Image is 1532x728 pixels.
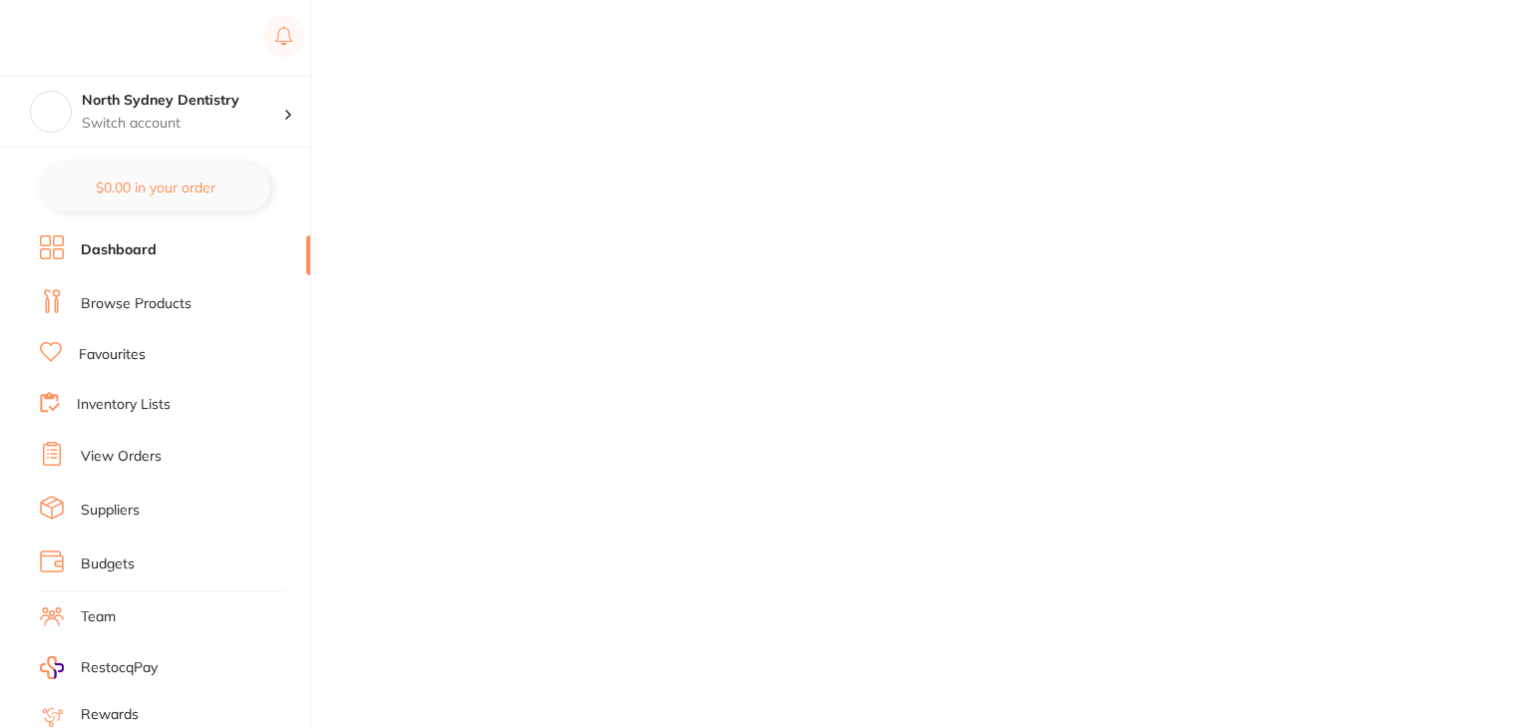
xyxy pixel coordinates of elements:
button: $0.00 in your order [40,164,270,211]
a: Suppliers [81,501,140,521]
a: Restocq Logo [40,15,168,61]
span: RestocqPay [81,658,158,678]
a: RestocqPay [40,656,158,679]
p: Switch account [82,114,283,134]
h4: North Sydney Dentistry [82,91,283,111]
a: Browse Products [81,294,191,314]
img: North Sydney Dentistry [31,92,71,132]
a: View Orders [81,447,162,467]
img: Restocq Logo [40,26,168,50]
img: RestocqPay [40,656,64,679]
a: Dashboard [81,240,157,260]
a: Favourites [79,345,146,365]
a: Team [81,607,116,627]
a: Inventory Lists [77,395,171,415]
a: Rewards [81,705,139,725]
a: Budgets [81,554,135,574]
